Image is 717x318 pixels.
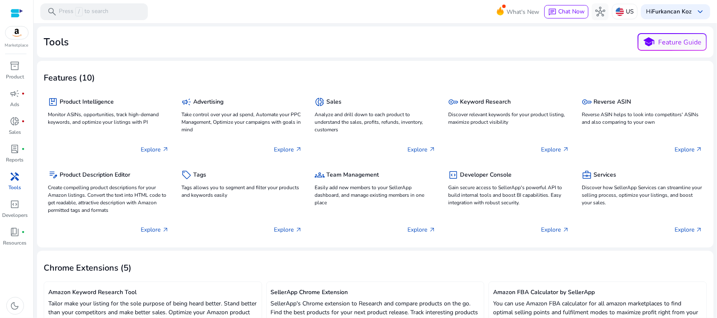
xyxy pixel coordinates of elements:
[181,97,192,107] span: campaign
[562,146,569,153] span: arrow_outward
[327,99,342,106] h5: Sales
[544,5,588,18] button: chatChat Now
[562,227,569,233] span: arrow_outward
[448,111,569,126] p: Discover relevant keywords for your product listing, maximize product visibility
[638,33,707,51] button: schoolFeature Guide
[181,111,302,133] p: Take control over your ad spend, Automate your PPC Management, Optimize your campaigns with goals...
[595,7,605,17] span: hub
[48,170,58,180] span: edit_note
[60,99,114,106] h5: Product Intelligence
[460,172,512,179] h5: Developer Console
[274,145,302,154] p: Explore
[675,225,703,234] p: Explore
[141,225,169,234] p: Explore
[448,184,569,206] p: Gain secure access to SellerApp's powerful API to build internal tools and boost BI capabilities....
[460,99,511,106] h5: Keyword Research
[141,145,169,154] p: Explore
[695,7,705,17] span: keyboard_arrow_down
[10,144,20,154] span: lab_profile
[315,184,436,206] p: Easily add new members to your SellerApp dashboard, and manage existing members in one place
[10,172,20,182] span: handyman
[274,225,302,234] p: Explore
[315,97,325,107] span: donut_small
[696,146,703,153] span: arrow_outward
[696,227,703,233] span: arrow_outward
[592,3,609,20] button: hub
[327,172,379,179] h5: Team Management
[315,170,325,180] span: groups
[44,263,131,273] h3: Chrome Extensions (5)
[315,111,436,133] p: Analyze and drill down to each product to understand the sales, profits, refunds, inventory, cust...
[558,8,585,16] span: Chat Now
[296,146,302,153] span: arrow_outward
[59,7,108,16] p: Press to search
[22,92,25,95] span: fiber_manual_record
[47,7,57,17] span: search
[616,8,624,16] img: us.svg
[22,230,25,234] span: fiber_manual_record
[48,111,169,126] p: Monitor ASINs, opportunities, track high-demand keywords, and optimize your listings with PI
[75,7,83,16] span: /
[60,172,130,179] h5: Product Description Editor
[10,227,20,237] span: book_4
[646,9,692,15] p: Hi
[22,120,25,123] span: fiber_manual_record
[9,184,21,191] p: Tools
[541,225,569,234] p: Explore
[10,116,20,126] span: donut_small
[10,301,20,311] span: dark_mode
[582,97,592,107] span: key
[407,145,436,154] p: Explore
[162,227,169,233] span: arrow_outward
[296,227,302,233] span: arrow_outward
[448,170,458,180] span: code_blocks
[10,89,20,99] span: campaign
[493,289,702,296] h5: Amazon FBA Calculator by SellerApp
[5,42,29,49] p: Marketplace
[594,172,616,179] h5: Services
[626,4,634,19] p: US
[193,99,223,106] h5: Advertising
[675,145,703,154] p: Explore
[3,239,27,247] p: Resources
[48,184,169,214] p: Create compelling product descriptions for your Amazon listings. Convert the text into HTML code ...
[548,8,557,16] span: chat
[6,156,24,164] p: Reports
[659,37,702,47] p: Feature Guide
[11,101,20,108] p: Ads
[44,73,95,83] h3: Features (10)
[193,172,206,179] h5: Tags
[44,36,69,48] h2: Tools
[9,128,21,136] p: Sales
[48,289,257,296] h5: Amazon Keyword Research Tool
[582,111,703,126] p: Reverse ASIN helps to look into competitors' ASINs and also comparing to your own
[594,99,631,106] h5: Reverse ASIN
[22,147,25,151] span: fiber_manual_record
[643,36,655,48] span: school
[652,8,692,16] b: Furkancan Koz
[582,170,592,180] span: business_center
[48,97,58,107] span: package
[10,199,20,209] span: code_blocks
[10,61,20,71] span: inventory_2
[6,73,24,81] p: Product
[181,184,302,199] p: Tags allows you to segment and filter your products and keywords easily
[582,184,703,206] p: Discover how SellerApp Services can streamline your selling process, optimize your listings, and ...
[448,97,458,107] span: key
[2,211,28,219] p: Developers
[429,227,436,233] span: arrow_outward
[5,26,28,39] img: amazon.svg
[429,146,436,153] span: arrow_outward
[271,289,480,296] h5: SellerApp Chrome Extension
[541,145,569,154] p: Explore
[507,5,539,19] span: What's New
[162,146,169,153] span: arrow_outward
[407,225,436,234] p: Explore
[181,170,192,180] span: sell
